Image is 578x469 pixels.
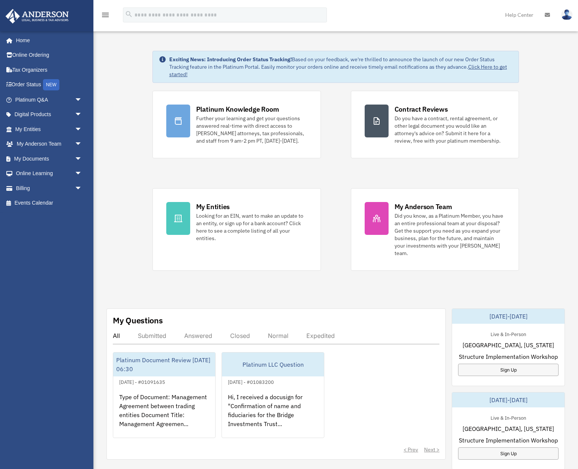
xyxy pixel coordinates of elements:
span: arrow_drop_down [75,166,90,181]
div: [DATE] - #01091635 [113,378,171,385]
div: [DATE] - #01083200 [222,378,280,385]
span: [GEOGRAPHIC_DATA], [US_STATE] [463,424,554,433]
a: My Anderson Teamarrow_drop_down [5,137,93,152]
span: arrow_drop_down [75,107,90,122]
div: My Questions [113,315,163,326]
img: Anderson Advisors Platinum Portal [3,9,71,24]
a: Online Ordering [5,48,93,63]
a: My Documentsarrow_drop_down [5,151,93,166]
span: [GEOGRAPHIC_DATA], [US_STATE] [463,341,554,350]
a: Platinum Q&Aarrow_drop_down [5,92,93,107]
div: Do you have a contract, rental agreement, or other legal document you would like an attorney's ad... [395,115,506,145]
div: Hi, I received a docusign for "Confirmation of name and fiduciaries for the Bridge Investments Tr... [222,386,324,445]
div: Platinum LLC Question [222,352,324,376]
span: arrow_drop_down [75,122,90,137]
div: Platinum Knowledge Room [196,105,279,114]
span: arrow_drop_down [75,92,90,108]
div: Looking for an EIN, want to make an update to an entity, or sign up for a bank account? Click her... [196,212,307,242]
a: Digital Productsarrow_drop_down [5,107,93,122]
a: Platinum Knowledge Room Further your learning and get your questions answered real-time with dire... [152,91,321,158]
div: Submitted [138,332,166,339]
span: Structure Implementation Workshop [459,352,558,361]
a: Sign Up [458,364,559,376]
a: Sign Up [458,447,559,460]
div: Answered [184,332,212,339]
div: [DATE]-[DATE] [452,392,565,407]
div: Contract Reviews [395,105,448,114]
div: Live & In-Person [485,330,532,338]
span: arrow_drop_down [75,151,90,167]
a: Contract Reviews Do you have a contract, rental agreement, or other legal document you would like... [351,91,519,158]
div: Did you know, as a Platinum Member, you have an entire professional team at your disposal? Get th... [395,212,506,257]
i: menu [101,10,110,19]
a: Billingarrow_drop_down [5,181,93,196]
div: My Entities [196,202,230,211]
a: Online Learningarrow_drop_down [5,166,93,181]
div: My Anderson Team [395,202,452,211]
a: My Entities Looking for an EIN, want to make an update to an entity, or sign up for a bank accoun... [152,188,321,271]
div: Based on your feedback, we're thrilled to announce the launch of our new Order Status Tracking fe... [169,56,513,78]
span: arrow_drop_down [75,181,90,196]
a: Click Here to get started! [169,63,507,78]
img: User Pic [561,9,572,20]
div: Type of Document: Management Agreement between trading entities Document Title: Management Agreem... [113,386,215,445]
div: NEW [43,79,59,90]
a: menu [101,13,110,19]
a: Home [5,33,90,48]
div: Further your learning and get your questions answered real-time with direct access to [PERSON_NAM... [196,115,307,145]
span: arrow_drop_down [75,137,90,152]
a: Platinum Document Review [DATE] 06:30[DATE] - #01091635Type of Document: Management Agreement bet... [113,352,216,438]
i: search [125,10,133,18]
a: My Entitiesarrow_drop_down [5,122,93,137]
div: Expedited [306,332,335,339]
div: Normal [268,332,288,339]
div: Platinum Document Review [DATE] 06:30 [113,352,215,376]
span: Structure Implementation Workshop [459,436,558,445]
strong: Exciting News: Introducing Order Status Tracking! [169,56,292,63]
div: [DATE]-[DATE] [452,309,565,324]
a: Events Calendar [5,196,93,211]
a: Platinum LLC Question[DATE] - #01083200Hi, I received a docusign for "Confirmation of name and fi... [222,352,324,438]
div: All [113,332,120,339]
a: Order StatusNEW [5,77,93,93]
a: Tax Organizers [5,62,93,77]
div: Live & In-Person [485,413,532,421]
a: My Anderson Team Did you know, as a Platinum Member, you have an entire professional team at your... [351,188,519,271]
div: Closed [230,332,250,339]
